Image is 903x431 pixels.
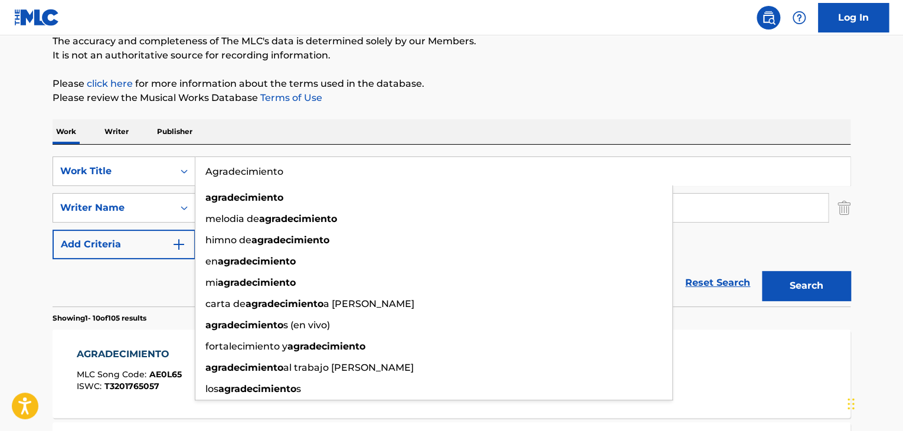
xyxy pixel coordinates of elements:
[792,11,806,25] img: help
[296,383,301,394] span: s
[53,91,850,105] p: Please review the Musical Works Database
[53,119,80,144] p: Work
[53,48,850,63] p: It is not an authoritative source for recording information.
[60,201,166,215] div: Writer Name
[205,256,218,267] span: en
[172,237,186,252] img: 9d2ae6d4665cec9f34b9.svg
[53,34,850,48] p: The accuracy and completeness of The MLC's data is determined solely by our Members.
[205,362,283,373] strong: agradecimiento
[153,119,196,144] p: Publisher
[283,319,330,331] span: s (en vivo)
[287,341,365,352] strong: agradecimiento
[149,369,182,380] span: AE0L65
[761,11,776,25] img: search
[762,271,850,301] button: Search
[218,383,296,394] strong: agradecimiento
[53,156,850,306] form: Search Form
[101,119,132,144] p: Writer
[205,298,246,309] span: carta de
[844,374,903,431] iframe: Chat Widget
[53,329,850,418] a: AGRADECIMIENTOMLC Song Code:AE0L65ISWC:T3201765057Writers (1)[PERSON_NAME]Recording Artists (1)[P...
[205,319,283,331] strong: agradecimiento
[87,78,133,89] a: click here
[53,230,195,259] button: Add Criteria
[283,362,414,373] span: al trabajo [PERSON_NAME]
[848,386,855,422] div: Arrastrar
[53,313,146,324] p: Showing 1 - 10 of 105 results
[757,6,780,30] a: Public Search
[837,193,850,223] img: Delete Criterion
[60,164,166,178] div: Work Title
[844,374,903,431] div: Widget de chat
[205,234,251,246] span: himno de
[53,77,850,91] p: Please for more information about the terms used in the database.
[258,92,322,103] a: Terms of Use
[14,9,60,26] img: MLC Logo
[259,213,337,224] strong: agradecimiento
[205,341,287,352] span: fortalecimiento y
[77,381,104,391] span: ISWC :
[787,6,811,30] div: Help
[679,270,756,296] a: Reset Search
[205,277,218,288] span: mi
[246,298,323,309] strong: agradecimiento
[205,383,218,394] span: los
[77,347,182,361] div: AGRADECIMIENTO
[251,234,329,246] strong: agradecimiento
[218,277,296,288] strong: agradecimiento
[323,298,414,309] span: a [PERSON_NAME]
[205,192,283,203] strong: agradecimiento
[205,213,259,224] span: melodia de
[104,381,159,391] span: T3201765057
[77,369,149,380] span: MLC Song Code :
[818,3,889,32] a: Log In
[218,256,296,267] strong: agradecimiento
